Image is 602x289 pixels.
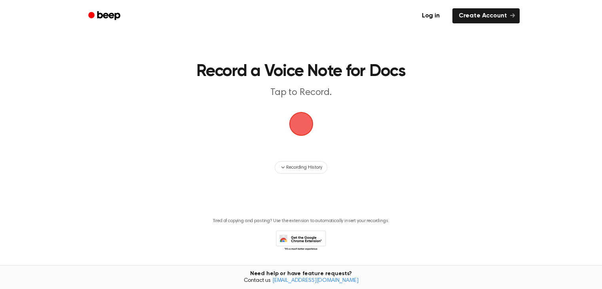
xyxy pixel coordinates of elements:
p: Tap to Record. [149,86,453,99]
p: Tired of copying and pasting? Use the extension to automatically insert your recordings. [213,218,389,224]
a: [EMAIL_ADDRESS][DOMAIN_NAME] [272,278,359,283]
img: Beep Logo [289,112,313,136]
h1: Record a Voice Note for Docs [99,63,504,80]
a: Beep [83,8,127,24]
button: Recording History [275,161,327,174]
a: Log in [414,7,448,25]
span: Recording History [286,164,322,171]
span: Contact us [5,278,597,285]
a: Create Account [452,8,520,23]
